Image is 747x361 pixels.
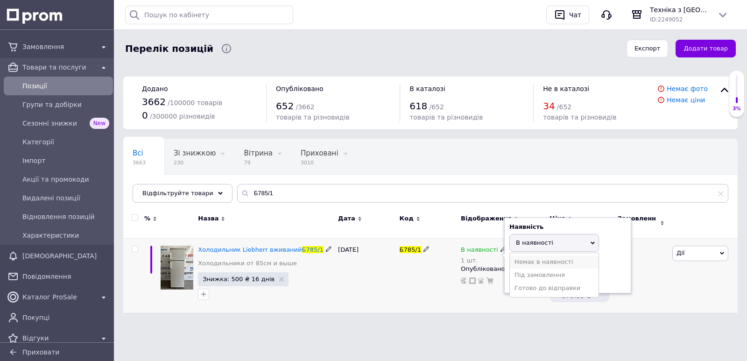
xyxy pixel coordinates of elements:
[144,214,150,223] span: %
[22,231,109,240] span: Характеристики
[296,103,314,111] span: / 3662
[667,85,708,92] a: Немає фото
[22,333,94,343] span: Відгуки
[338,214,355,223] span: Дата
[510,282,599,295] li: Готово до відправки
[409,100,427,112] span: 618
[22,156,109,165] span: Імпорт
[161,246,193,290] img: Холодильник Liebherr вживаний Б785/1
[22,42,94,51] span: Замовлення
[276,113,349,121] span: товарів та різновидів
[22,313,109,322] span: Покупці
[125,42,213,56] span: Перелік позицій
[168,99,222,106] span: / 100000 товарів
[400,214,414,223] span: Код
[729,106,744,112] div: 3%
[22,175,109,184] span: Акції та промокоди
[510,269,599,282] li: Під замовлення
[543,85,589,92] span: Не в каталозі
[336,239,397,313] div: [DATE]
[301,159,338,166] span: 3010
[198,246,302,253] span: Холодильник Liebherr вживаний
[301,149,338,157] span: Приховані
[510,255,599,269] li: Немає в наявності
[22,251,109,261] span: [DEMOGRAPHIC_DATA]
[174,149,216,157] span: Зі знижкою
[461,246,498,256] span: В наявності
[133,159,146,166] span: 3663
[174,159,216,166] span: 230
[244,149,272,157] span: Вітрина
[276,85,324,92] span: Опубліковано
[22,119,86,128] span: Сезонні знижки
[198,214,218,223] span: Назва
[461,265,545,273] div: Опубліковано
[22,137,109,147] span: Категорії
[667,96,705,104] a: Немає ціни
[22,100,109,109] span: Групи та добірки
[203,276,275,282] span: Знижка: 500 ₴ 16 днів
[676,40,736,58] button: Додати товар
[22,272,109,281] span: Повідомлення
[627,40,669,58] button: Експорт
[409,85,445,92] span: В каталозі
[612,239,670,313] div: 0
[133,184,181,193] span: Опубліковані
[567,8,583,22] div: Чат
[125,6,293,24] input: Пошук по кабінету
[142,96,166,107] span: 3662
[22,193,109,203] span: Видалені позиції
[543,113,616,121] span: товарів та різновидів
[22,212,109,221] span: Відновлення позицій
[90,118,109,129] span: New
[650,5,710,14] span: Техніка з [GEOGRAPHIC_DATA]
[22,292,94,302] span: Каталог ProSale
[557,103,571,111] span: / 652
[618,214,658,231] span: Замовлення
[237,184,728,203] input: Пошук по назві позиції, артикулу і пошуковим запитам
[550,214,565,223] span: Ціна
[276,100,294,112] span: 652
[150,113,215,120] span: / 300000 різновидів
[142,85,168,92] span: Додано
[244,159,272,166] span: 79
[461,257,507,264] div: 1 шт.
[302,246,324,253] span: Б785/1
[198,259,297,268] a: Холодильники от 85см и выше
[543,100,555,112] span: 34
[22,63,94,72] span: Товари та послуги
[142,190,213,197] span: Відфільтруйте товари
[429,103,444,111] span: / 652
[133,149,143,157] span: Всі
[409,113,483,121] span: товарів та різновидів
[198,246,324,253] a: Холодильник Liebherr вживанийБ785/1
[22,348,59,356] span: Приховати
[461,214,512,223] span: Відображення
[516,239,553,246] span: В наявності
[22,81,109,91] span: Позиції
[650,16,683,23] span: ID: 2249052
[677,249,684,256] span: Дії
[142,110,148,121] span: 0
[509,223,626,231] div: Наявність
[546,6,589,24] button: Чат
[400,246,421,253] span: Б785/1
